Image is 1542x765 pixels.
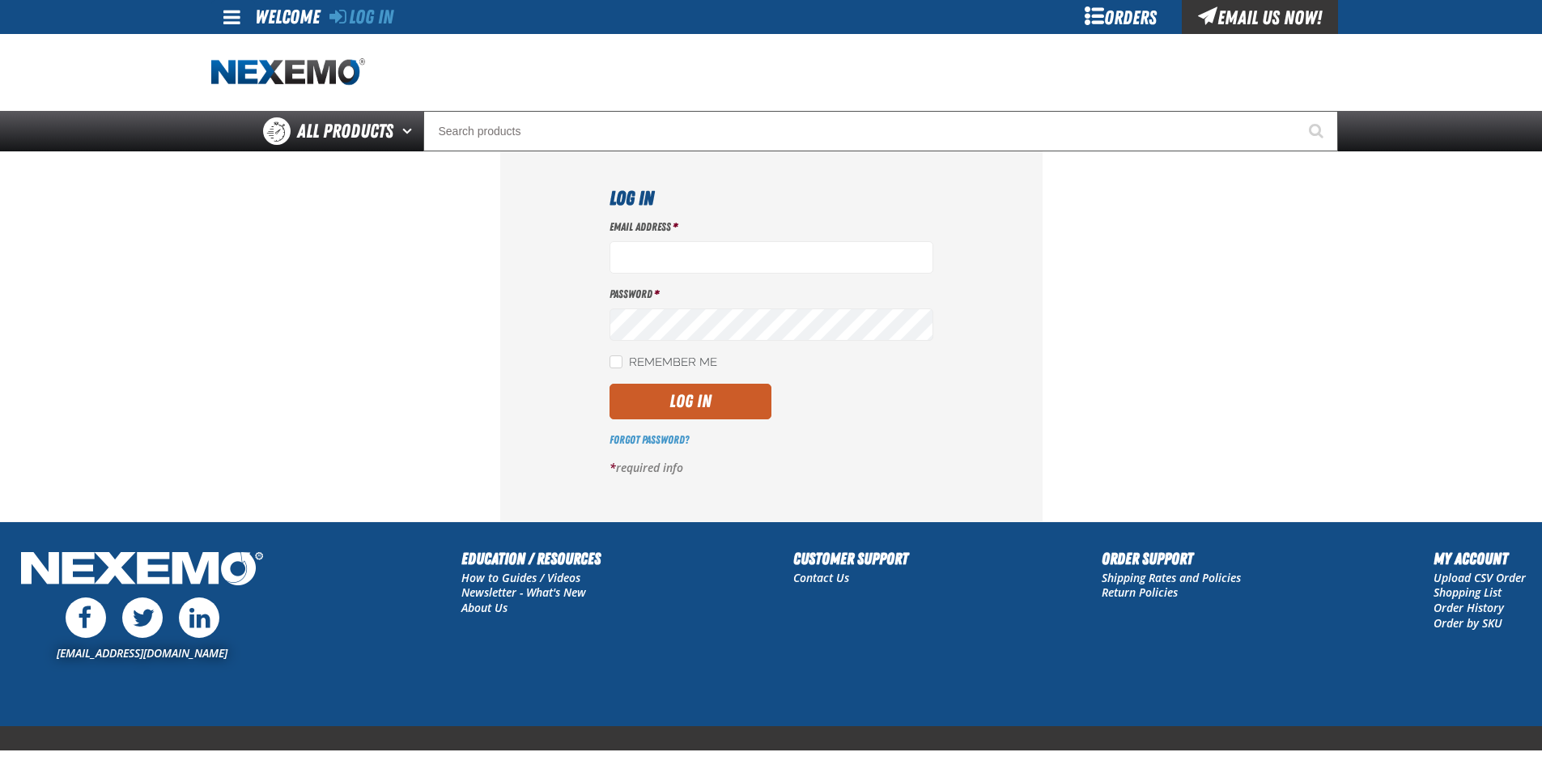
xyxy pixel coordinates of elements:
[1434,615,1502,631] a: Order by SKU
[423,111,1338,151] input: Search
[461,584,586,600] a: Newsletter - What's New
[461,570,580,585] a: How to Guides / Videos
[793,570,849,585] a: Contact Us
[16,546,268,594] img: Nexemo Logo
[461,600,508,615] a: About Us
[610,355,717,371] label: Remember Me
[1434,546,1526,571] h2: My Account
[211,58,365,87] img: Nexemo logo
[610,355,622,368] input: Remember Me
[329,6,393,28] a: Log In
[793,546,908,571] h2: Customer Support
[1434,600,1504,615] a: Order History
[57,645,227,661] a: [EMAIL_ADDRESS][DOMAIN_NAME]
[610,384,771,419] button: Log In
[1102,546,1241,571] h2: Order Support
[610,184,933,213] h1: Log In
[1434,570,1526,585] a: Upload CSV Order
[610,433,689,446] a: Forgot Password?
[1102,570,1241,585] a: Shipping Rates and Policies
[610,461,933,476] p: required info
[297,117,393,146] span: All Products
[211,58,365,87] a: Home
[397,111,423,151] button: Open All Products pages
[1434,584,1502,600] a: Shopping List
[461,546,601,571] h2: Education / Resources
[610,287,933,302] label: Password
[1102,584,1178,600] a: Return Policies
[610,219,933,235] label: Email Address
[1298,111,1338,151] button: Start Searching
